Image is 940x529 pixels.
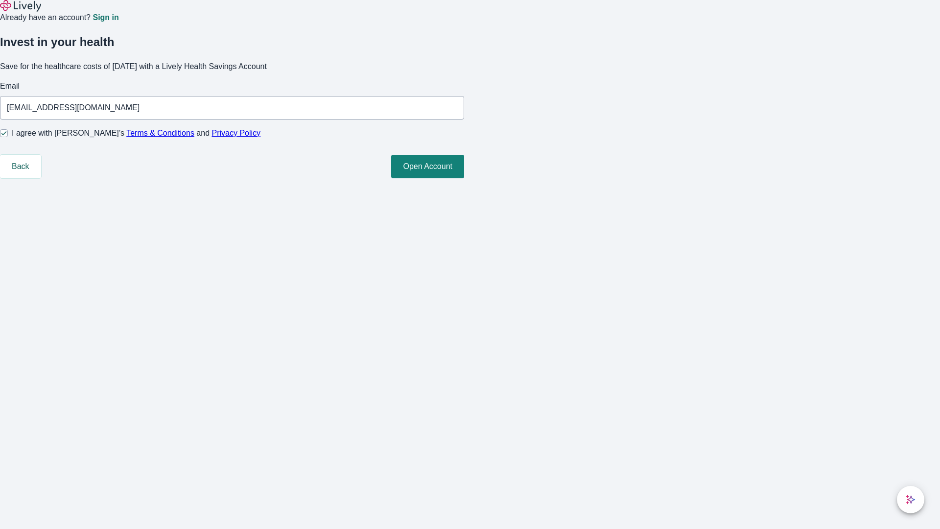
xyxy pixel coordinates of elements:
svg: Lively AI Assistant [906,495,916,505]
button: Open Account [391,155,464,178]
a: Privacy Policy [212,129,261,137]
a: Terms & Conditions [126,129,194,137]
span: I agree with [PERSON_NAME]’s and [12,127,260,139]
a: Sign in [93,14,118,22]
button: chat [897,486,924,513]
